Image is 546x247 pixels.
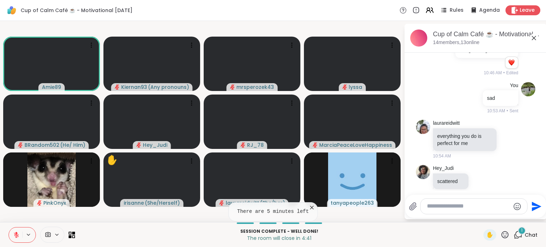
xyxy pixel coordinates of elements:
[145,199,180,206] span: ( She/Herself )
[124,199,144,206] span: irisanne
[487,95,514,102] p: sad
[79,228,479,235] p: Session Complete - well done!
[79,235,479,242] p: The room will close in 4:41
[230,85,235,90] span: audio-muted
[21,7,133,14] span: Cup of Calm Café ☕️ - Motivational [DATE]
[148,84,189,91] span: ( Any pronouns )
[521,227,523,233] span: 1
[433,153,451,159] span: 10:54 AM
[60,141,85,149] span: ( He/ Him )
[247,141,264,149] span: RJ_78
[433,39,480,46] p: 14 members, 13 online
[508,60,515,65] button: Reactions: love
[520,7,535,14] span: Leave
[509,108,518,114] span: Sent
[342,85,347,90] span: audio-muted
[115,85,120,90] span: audio-muted
[27,152,76,207] img: PinkOnyx
[437,178,464,185] p: scattered
[486,231,493,239] span: ✋
[506,70,518,76] span: Edited
[143,141,167,149] span: Hey_Judi
[121,84,147,91] span: Kiernan93
[241,143,246,147] span: audio-muted
[528,198,544,214] button: Send
[219,200,224,205] span: audio-muted
[226,199,259,206] span: laurareidwitt
[313,143,318,147] span: audio-muted
[427,203,510,210] textarea: Type your message
[437,133,492,147] p: everything you do is perfect for me
[484,70,502,76] span: 10:46 AM
[18,143,23,147] span: audio-muted
[106,153,118,167] div: ✋
[237,208,309,215] pre: There are 5 minutes left
[479,7,500,14] span: Agenda
[410,29,427,47] img: Cup of Calm Café ☕️ - Motivational Monday, Sep 15
[43,199,66,206] span: PinkOnyx
[416,120,430,134] img: https://sharewell-space-live.sfo3.digitaloceanspaces.com/user-generated/3198844e-f0fa-4252-8e56-5...
[433,30,541,39] div: Cup of Calm Café ☕️ - Motivational [DATE]
[525,231,537,238] span: Chat
[416,165,430,179] img: https://sharewell-space-live.sfo3.digitaloceanspaces.com/user-generated/d2ffaca4-ede4-4a92-91f3-f...
[6,4,18,16] img: ShareWell Logomark
[521,82,535,96] img: https://sharewell-space-live.sfo3.digitaloceanspaces.com/user-generated/873ac522-b5c6-4ded-8bd5-c...
[505,57,518,68] div: Reaction list
[433,165,454,172] a: Hey_Judi
[328,152,376,207] img: tanyapeople263
[450,7,464,14] span: Rules
[513,202,521,211] button: Emoji picker
[507,108,508,114] span: •
[510,82,518,89] h4: You
[136,143,141,147] span: audio-muted
[503,70,505,76] span: •
[487,108,505,114] span: 10:53 AM
[42,84,61,91] span: Amie89
[331,199,374,206] span: tanyapeople263
[349,84,362,91] span: lyssa
[236,84,274,91] span: mrsperozek43
[433,120,460,127] a: laurareidwitt
[260,199,285,206] span: ( She/her )
[25,141,59,149] span: BRandom502
[37,200,42,205] span: audio-muted
[319,141,392,149] span: MarciaPeaceLoveHappiness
